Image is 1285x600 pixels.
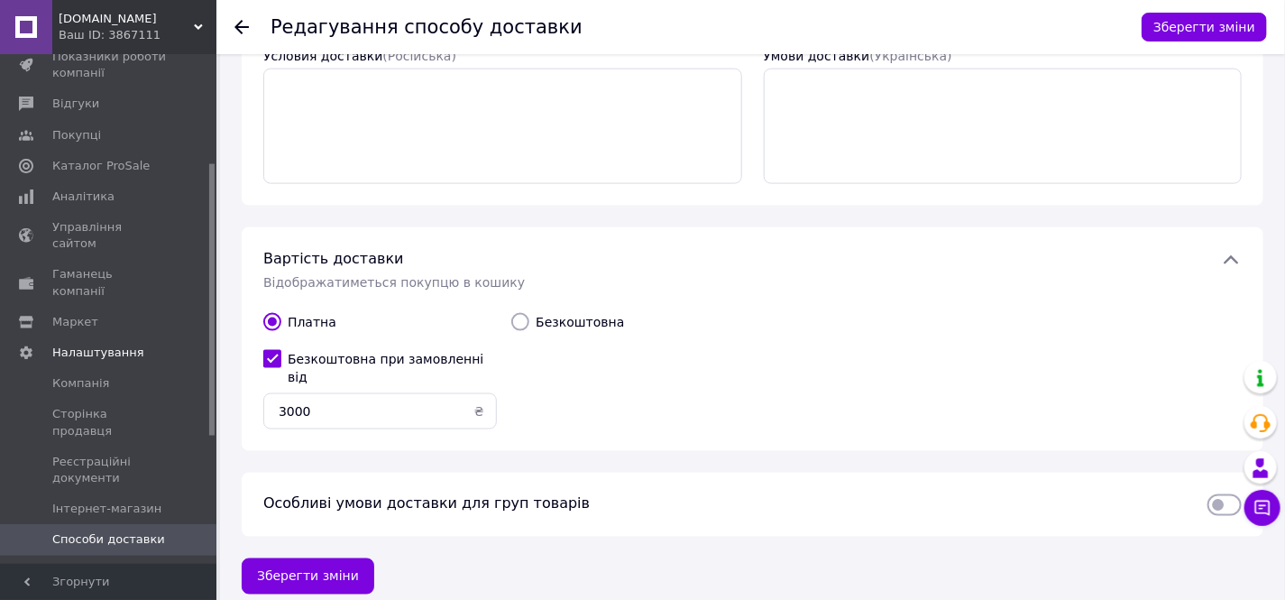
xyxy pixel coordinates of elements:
span: tomm.com.ua [59,11,194,27]
span: Інтернет-магазин [52,501,161,517]
button: Чат з покупцем [1244,490,1280,526]
span: Аналітика [52,189,115,205]
span: Відгуки [52,96,99,112]
div: Ваш ID: 3867111 [59,27,216,43]
span: Безкоштовна [536,313,624,331]
span: Вартість доставки [263,250,404,267]
span: Сторінка продавця [52,406,167,438]
label: Условия доставки [263,49,456,63]
span: Налаштування [52,345,144,361]
span: Реєстраційні документи [52,454,167,486]
span: Каталог ProSale [52,158,150,174]
span: Гаманець компанії [52,266,167,299]
span: Платна [288,313,336,331]
span: ₴ [474,402,484,420]
span: Способи доставки [52,531,165,548]
button: Зберегти зміни [1142,13,1267,42]
span: (Російська) [382,49,456,63]
button: Зберегти зміни [242,558,374,595]
span: Безкоштовна при замовленні від [288,350,497,386]
span: Показники роботи компанії [52,49,167,81]
span: Відображатиметься покупцю в кошику [263,275,525,290]
span: (Українська) [869,49,951,63]
div: Повернутися до списку доставок [234,18,249,36]
span: Компанія [52,375,109,392]
span: Способи оплати [52,563,151,579]
span: Особливі умови доставки для груп товарів [263,495,590,512]
label: Умови доставки [764,49,952,63]
div: Редагування способу доставки [271,18,583,37]
span: Управління сайтом [52,219,167,252]
span: Маркет [52,314,98,330]
span: Покупці [52,127,101,143]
